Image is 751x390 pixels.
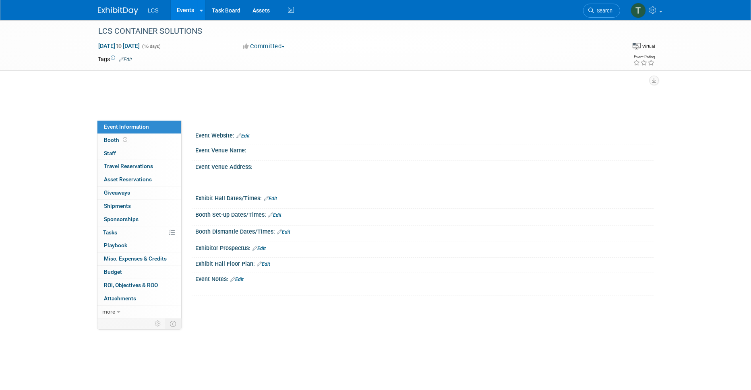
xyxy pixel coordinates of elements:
[195,129,654,140] div: Event Website:
[195,242,654,252] div: Exhibitor Prospectus:
[97,187,181,199] a: Giveaways
[103,229,117,236] span: Tasks
[98,7,138,15] img: ExhibitDay
[195,161,654,171] div: Event Venue Address:
[633,43,641,49] img: Format-Virtual.png
[195,226,654,236] div: Booth Dismantle Dates/Times:
[230,277,244,282] a: Edit
[236,133,250,139] a: Edit
[97,239,181,252] a: Playbook
[148,7,159,14] span: LCS
[121,137,129,143] span: Booth not reserved yet
[97,306,181,318] a: more
[257,261,270,267] a: Edit
[633,55,655,59] div: Event Rating
[115,43,123,49] span: to
[104,163,153,169] span: Travel Reservations
[264,196,277,201] a: Edit
[104,255,167,262] span: Misc. Expenses & Credits
[97,252,181,265] a: Misc. Expenses & Credits
[104,176,152,183] span: Asset Reservations
[195,144,654,154] div: Event Venue Name:
[252,246,266,251] a: Edit
[104,282,158,288] span: ROI, Objectives & ROO
[102,308,115,315] span: more
[97,200,181,213] a: Shipments
[97,213,181,226] a: Sponsorships
[97,279,181,292] a: ROI, Objectives & ROO
[631,3,646,18] img: tobias johansson
[195,273,654,283] div: Event Notes:
[119,57,132,62] a: Edit
[104,216,139,222] span: Sponsorships
[104,137,129,143] span: Booth
[104,242,127,248] span: Playbook
[97,266,181,279] a: Budget
[98,42,140,49] span: [DATE] [DATE]
[104,269,122,275] span: Budget
[104,123,149,130] span: Event Information
[642,43,655,49] div: Virtual
[97,226,181,239] a: Tasks
[195,209,654,219] div: Booth Set-up Dates/Times:
[97,292,181,305] a: Attachments
[151,318,165,329] td: Personalize Event Tab Strip
[583,4,620,18] a: Search
[195,192,654,203] div: Exhibit Hall Dates/Times:
[104,150,116,156] span: Staff
[195,258,654,268] div: Exhibit Hall Floor Plan:
[104,189,130,196] span: Giveaways
[573,42,656,54] div: Event Format
[141,44,161,49] span: (16 days)
[95,24,608,39] div: LCS CONTAINER SOLUTIONS
[165,318,181,329] td: Toggle Event Tabs
[240,42,288,51] button: Committed
[97,147,181,160] a: Staff
[104,295,136,302] span: Attachments
[633,42,655,50] div: Event Format
[97,134,181,147] a: Booth
[104,203,131,209] span: Shipments
[268,212,281,218] a: Edit
[98,55,132,63] td: Tags
[97,173,181,186] a: Asset Reservations
[97,160,181,173] a: Travel Reservations
[277,229,290,235] a: Edit
[97,121,181,133] a: Event Information
[594,8,612,14] span: Search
